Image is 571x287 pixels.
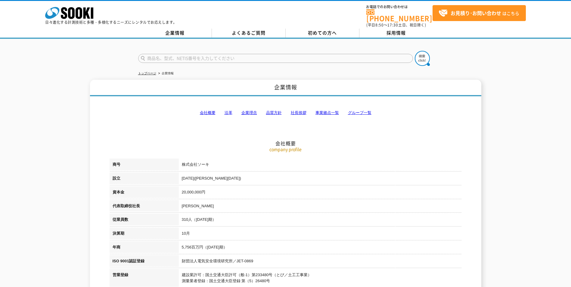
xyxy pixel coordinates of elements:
[387,22,398,28] span: 17:30
[359,29,433,38] a: 採用情報
[451,9,501,17] strong: お見積り･お問い合わせ
[375,22,384,28] span: 8:50
[415,51,430,66] img: btn_search.png
[433,5,526,21] a: お見積り･お問い合わせはこちら
[366,5,433,9] span: お電話でのお問い合わせは
[179,200,462,214] td: [PERSON_NAME]
[286,29,359,38] a: 初めての方へ
[110,255,179,269] th: ISO 9001認証登録
[179,214,462,227] td: 310人（[DATE]期）
[157,70,174,77] li: 企業情報
[110,146,462,153] p: company profile
[45,20,177,24] p: 日々進化する計測技術と多種・多様化するニーズにレンタルでお応えします。
[90,80,481,96] h1: 企業情報
[110,159,179,172] th: 商号
[110,200,179,214] th: 代表取締役社長
[179,186,462,200] td: 20,000,000円
[225,110,232,115] a: 沿革
[179,255,462,269] td: 財団法人電気安全環境研究所／JET-0869
[200,110,216,115] a: 会社概要
[179,241,462,255] td: 5,756百万円（[DATE]期）
[138,72,156,75] a: トップページ
[266,110,282,115] a: 品質方針
[241,110,257,115] a: 企業理念
[110,172,179,186] th: 設立
[110,214,179,227] th: 従業員数
[291,110,306,115] a: 社長挨拶
[439,9,519,18] span: はこちら
[179,159,462,172] td: 株式会社ソーキ
[308,29,337,36] span: 初めての方へ
[110,227,179,241] th: 決算期
[110,80,462,147] h2: 会社概要
[110,241,179,255] th: 年商
[179,172,462,186] td: [DATE]([PERSON_NAME][DATE])
[315,110,339,115] a: 事業拠点一覧
[212,29,286,38] a: よくあるご質問
[138,54,413,63] input: 商品名、型式、NETIS番号を入力してください
[348,110,371,115] a: グループ一覧
[179,227,462,241] td: 10月
[366,22,426,28] span: (平日 ～ 土日、祝日除く)
[366,9,433,22] a: [PHONE_NUMBER]
[138,29,212,38] a: 企業情報
[110,186,179,200] th: 資本金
